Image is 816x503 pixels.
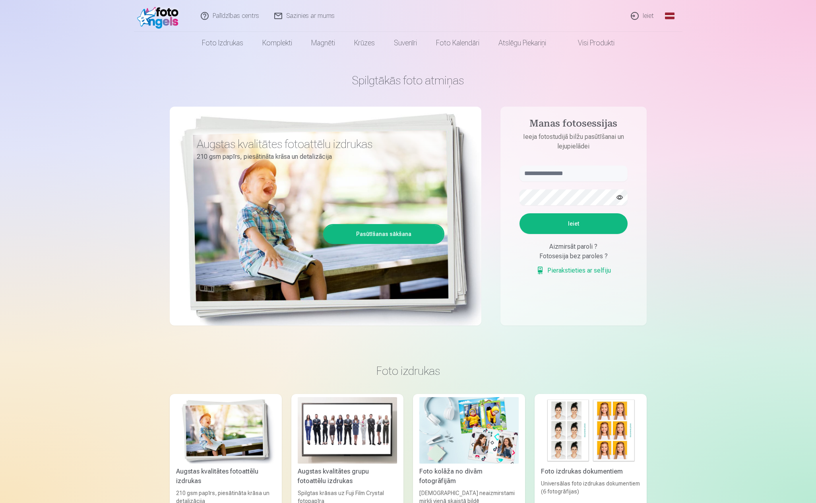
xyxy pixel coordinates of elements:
div: Fotosesija bez paroles ? [519,251,628,261]
a: Foto izdrukas [192,32,253,54]
a: Visi produkti [556,32,624,54]
img: Foto kolāža no divām fotogrāfijām [419,397,519,464]
a: Suvenīri [384,32,426,54]
img: Foto izdrukas dokumentiem [541,397,640,464]
a: Foto kalendāri [426,32,489,54]
div: Aizmirsāt paroli ? [519,242,628,251]
h3: Foto izdrukas [176,364,640,378]
img: Augstas kvalitātes fotoattēlu izdrukas [176,397,275,464]
img: Augstas kvalitātes grupu fotoattēlu izdrukas [298,397,397,464]
p: 210 gsm papīrs, piesātināta krāsa un detalizācija [197,151,438,162]
p: Ieeja fotostudijā bilžu pasūtīšanai un lejupielādei [512,132,636,151]
div: Foto kolāža no divām fotogrāfijām [416,467,522,486]
div: Foto izdrukas dokumentiem [538,467,643,476]
a: Pasūtīšanas sākšana [324,225,443,243]
a: Pierakstieties ar selfiju [536,266,611,275]
a: Magnēti [302,32,345,54]
img: /fa1 [137,3,183,29]
h4: Manas fotosessijas [512,118,636,132]
a: Krūzes [345,32,384,54]
a: Atslēgu piekariņi [489,32,556,54]
div: Augstas kvalitātes grupu fotoattēlu izdrukas [295,467,400,486]
h3: Augstas kvalitātes fotoattēlu izdrukas [197,137,438,151]
a: Komplekti [253,32,302,54]
div: Augstas kvalitātes fotoattēlu izdrukas [173,467,279,486]
button: Ieiet [519,213,628,234]
h1: Spilgtākās foto atmiņas [170,73,647,88]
